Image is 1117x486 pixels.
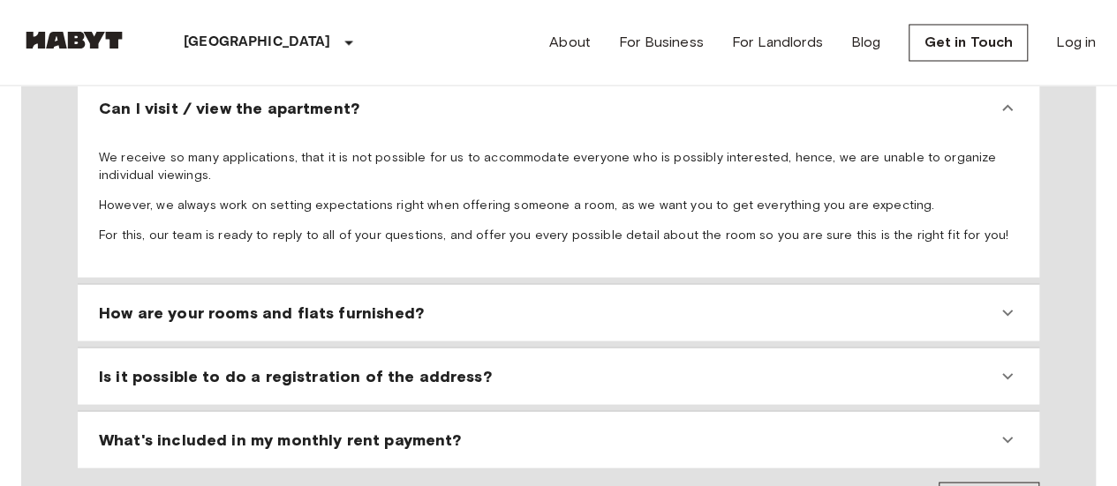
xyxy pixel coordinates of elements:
[99,196,1018,213] p: However, we always work on setting expectations right when offering someone a room, as we want yo...
[909,24,1028,61] a: Get in Touch
[732,32,823,53] a: For Landlords
[85,86,1032,129] div: Can I visit / view the apartment?
[619,32,704,53] a: For Business
[1056,32,1096,53] a: Log in
[184,32,331,53] p: [GEOGRAPHIC_DATA]
[85,291,1032,333] div: How are your rooms and flats furnished?
[549,32,591,53] a: About
[99,226,1018,243] p: For this, our team is ready to reply to all of your questions, and offer you every possible detai...
[99,429,461,450] span: What's included in my monthly rent payment?
[851,32,881,53] a: Blog
[85,418,1032,460] div: What's included in my monthly rent payment?
[21,31,127,49] img: Habyt
[99,148,1018,183] p: We receive so many applications, that it is not possible for us to accommodate everyone who is po...
[99,97,359,118] span: Can I visit / view the apartment?
[85,355,1032,397] div: Is it possible to do a registration of the address?
[99,365,492,386] span: Is it possible to do a registration of the address?
[99,302,424,323] span: How are your rooms and flats furnished?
